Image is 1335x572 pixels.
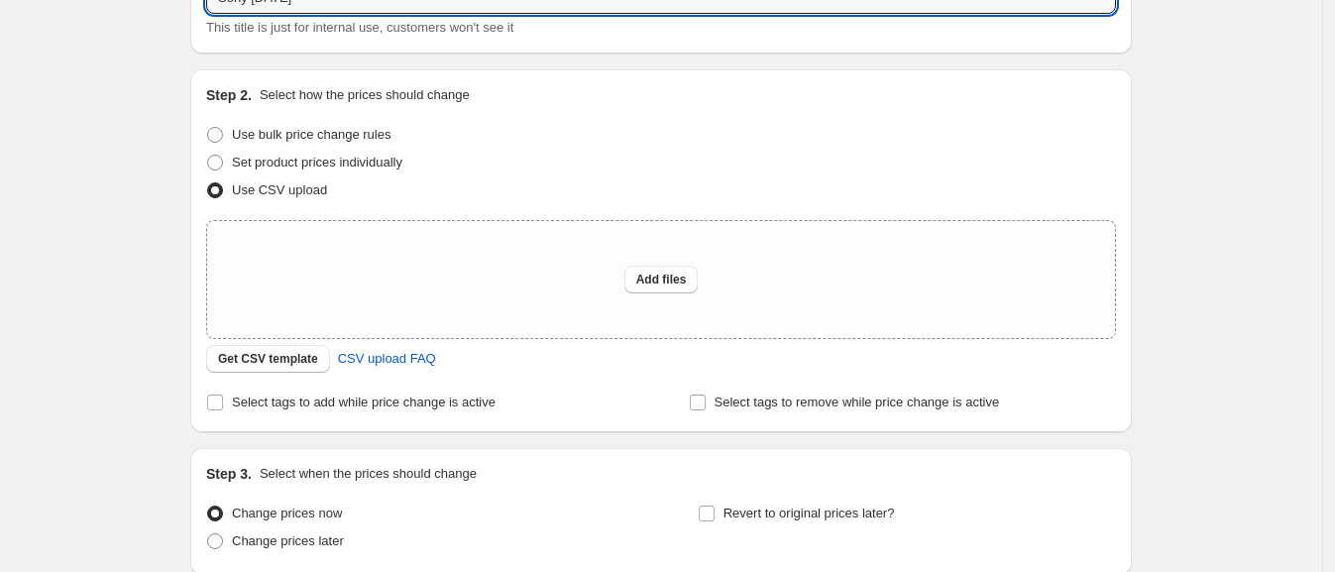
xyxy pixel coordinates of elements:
[206,464,252,484] h2: Step 3.
[715,395,1000,409] span: Select tags to remove while price change is active
[723,506,895,520] span: Revert to original prices later?
[636,272,687,287] span: Add files
[232,533,344,548] span: Change prices later
[260,85,470,105] p: Select how the prices should change
[232,506,342,520] span: Change prices now
[338,349,436,369] span: CSV upload FAQ
[232,127,390,142] span: Use bulk price change rules
[206,85,252,105] h2: Step 2.
[232,182,327,197] span: Use CSV upload
[218,351,318,367] span: Get CSV template
[624,266,699,293] button: Add files
[326,343,448,375] a: CSV upload FAQ
[206,345,330,373] button: Get CSV template
[232,155,402,170] span: Set product prices individually
[206,20,513,35] span: This title is just for internal use, customers won't see it
[260,464,477,484] p: Select when the prices should change
[232,395,496,409] span: Select tags to add while price change is active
